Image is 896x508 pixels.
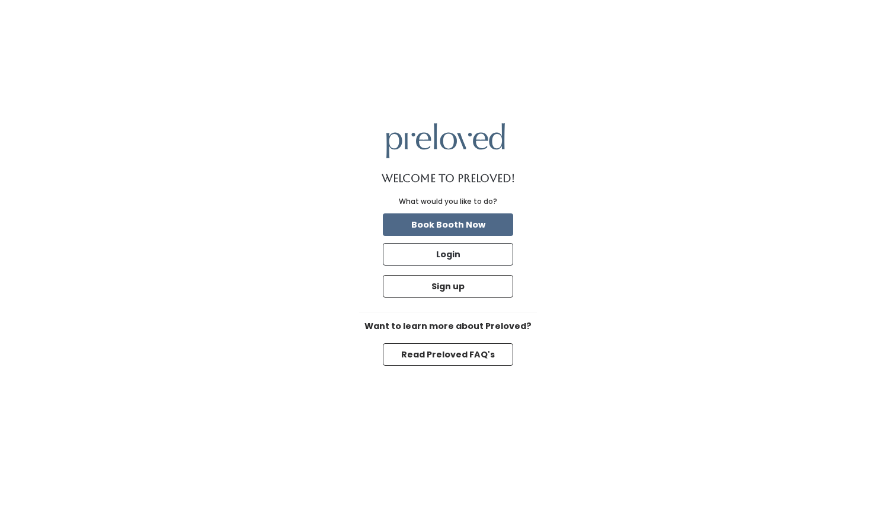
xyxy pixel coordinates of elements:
a: Login [380,241,516,268]
button: Book Booth Now [383,213,513,236]
a: Sign up [380,273,516,300]
button: Login [383,243,513,266]
button: Read Preloved FAQ's [383,343,513,366]
img: preloved logo [386,123,505,158]
button: Sign up [383,275,513,298]
div: What would you like to do? [399,196,497,207]
h1: Welcome to Preloved! [382,172,515,184]
h6: Want to learn more about Preloved? [359,322,537,331]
